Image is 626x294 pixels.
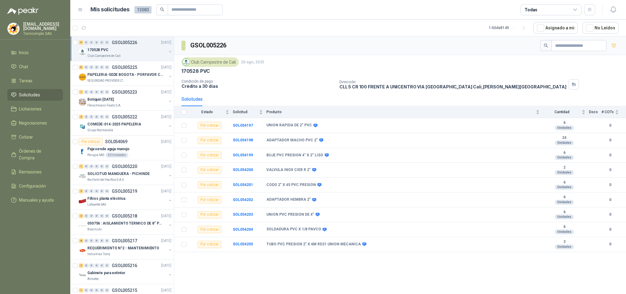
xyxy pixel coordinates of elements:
div: 0 [89,263,94,268]
p: Botiquin [DATE] [87,97,114,102]
b: VALVULA INOX CIER R 2" [266,168,311,173]
p: [DATE] [161,238,171,244]
div: Unidades [555,229,574,234]
span: Manuales y ayuda [19,197,54,203]
a: Solicitudes [7,89,63,101]
div: 0 [100,164,104,169]
p: Biocirculo [87,227,101,232]
b: 6 [543,210,585,215]
img: Company Logo [79,222,86,229]
p: GSOL005219 [112,189,137,193]
h1: Mis solicitudes [90,5,130,14]
img: Company Logo [79,197,86,205]
div: 0 [105,189,109,193]
div: 0 [94,239,99,243]
div: Por cotizar [79,138,103,145]
b: 0 [602,137,619,143]
span: Estado [190,110,224,114]
a: 1 0 0 0 0 0 GSOL005223[DATE] Company LogoBotiquin [DATE]Fleischmann Foods S.A. [79,88,173,108]
div: 6 [79,65,83,69]
a: 6 0 0 0 0 0 GSOL005225[DATE] Company LogoPAPELERIA-SEDE BOGOTA - PORFAVOR CTZ COMPLETOSEGURIDAD P... [79,64,173,83]
b: 6 [543,151,585,155]
b: 6 [543,180,585,185]
div: Unidades [555,200,574,205]
div: 0 [100,40,104,45]
a: Cotizar [7,131,63,143]
div: 0 [105,239,109,243]
p: [DATE] [161,89,171,95]
b: SOLDADURA PVC X 1/8 PAVCO [266,227,321,232]
img: Logo peakr [7,7,38,15]
div: 0 [105,90,109,94]
div: 0 [89,239,94,243]
p: COMEDE-014-2025 PAPELERIA [87,121,141,127]
b: SOL054203 [233,212,253,217]
a: SOL054200 [233,168,253,172]
span: Inicio [19,49,29,56]
span: Solicitudes [19,91,40,98]
b: SOL054204 [233,227,253,232]
div: 0 [84,90,89,94]
b: 6 [543,121,585,125]
b: 0 [602,241,619,247]
p: Perugia SAS [87,153,104,158]
b: UNION PVC PRESION DE 4" [266,212,314,217]
a: SOL054199 [233,153,253,157]
div: 1 [79,288,83,292]
th: Docs [589,106,602,118]
span: search [160,7,164,12]
b: 0 [602,212,619,218]
a: 1 0 0 0 0 0 GSOL005220[DATE] Company LogoSOLICITUD MANGUERA - PICHINDERio Fertil del Pacífico S.A.S. [79,163,173,182]
div: 0 [100,288,104,292]
div: 0 [105,214,109,218]
span: Cantidad [543,110,580,114]
img: Company Logo [79,272,86,279]
b: 0 [602,227,619,233]
div: 50 Unidades [105,153,128,158]
a: Por cotizarSOL054069[DATE] Company LogoPaja vende aguja manojoPerugia SAS50 Unidades [70,136,174,160]
div: Unidades [555,185,574,190]
div: 2 [79,263,83,268]
div: 0 [94,115,99,119]
p: GSOL005226 [112,40,137,45]
p: GSOL005215 [112,288,137,292]
span: Cotizar [19,134,33,140]
a: Negociaciones [7,117,63,129]
a: 2 0 0 0 0 0 GSOL005219[DATE] Company LogoFiltros planta eléctricaLafayette SAS [79,188,173,207]
b: 0 [602,167,619,173]
p: Rio Fertil del Pacífico S.A.S. [87,177,125,182]
a: Configuración [7,180,63,192]
div: 0 [94,263,99,268]
p: GSOL005217 [112,239,137,243]
div: 0 [100,239,104,243]
div: Por cotizar [198,181,221,188]
div: Por cotizar [198,241,221,248]
p: [DATE] [161,188,171,194]
a: SOL054197 [233,123,253,128]
b: ADAPTADOR MACHO PVC 2" [266,138,318,143]
a: 8 0 0 0 0 0 GSOL005217[DATE] Company LogoREQUERIMIENTO N°2 - MANTENIMIENTOIndustrias Tomy [79,237,173,257]
a: Tareas [7,75,63,87]
div: 1 [79,164,83,169]
div: 0 [100,214,104,218]
h3: GSOL005226 [190,41,227,50]
div: 0 [84,263,89,268]
th: Solicitud [233,106,266,118]
div: Solicitudes [181,96,203,102]
b: SOL054198 [233,138,253,142]
div: Club Campestre de Cali [181,58,239,67]
span: Solicitud [233,110,258,114]
p: 170528 PVC [87,47,108,53]
div: 0 [100,263,104,268]
a: 4 0 0 0 0 0 GSOL005222[DATE] Company LogoCOMEDE-014-2025 PAPELERIAGrupo Normandía [79,113,173,133]
b: SOL054202 [233,198,253,202]
span: Licitaciones [19,106,42,112]
a: Remisiones [7,166,63,178]
div: Unidades [555,140,574,145]
b: SOL054205 [233,242,253,246]
img: Company Logo [8,23,19,35]
p: [DATE] [161,139,171,145]
p: Almatec [87,277,99,281]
